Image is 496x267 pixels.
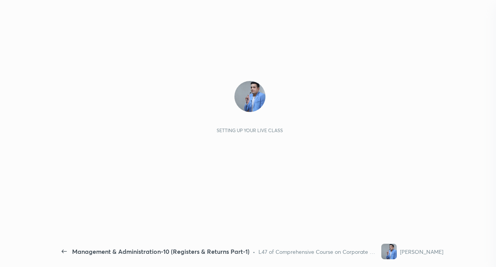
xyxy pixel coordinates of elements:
[217,127,283,133] div: Setting up your live class
[258,248,378,256] div: L47 of Comprehensive Course on Corporate and Other Laws
[400,248,443,256] div: [PERSON_NAME]
[253,248,255,256] div: •
[234,81,265,112] img: 5a270568c3c64797abd277386626bc37.jpg
[381,244,397,259] img: 5a270568c3c64797abd277386626bc37.jpg
[72,247,250,256] div: Management & Administration-10 (Registers & Returns Part-1)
